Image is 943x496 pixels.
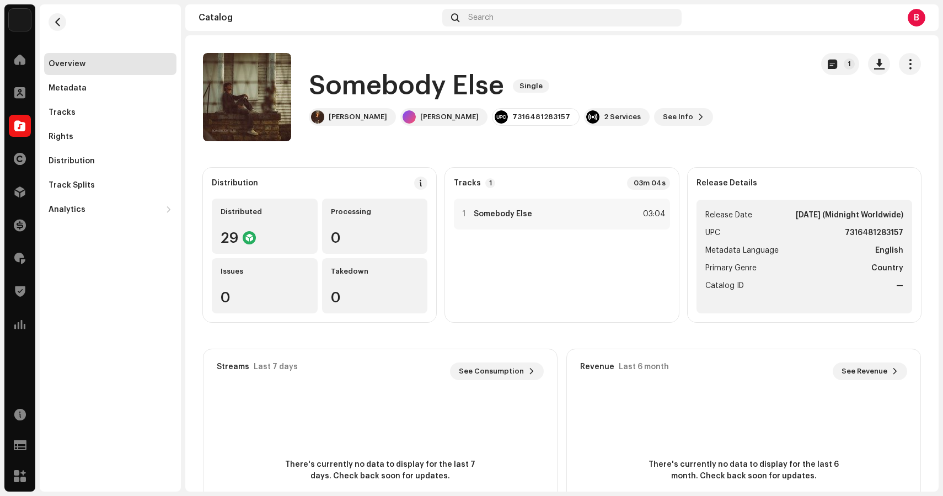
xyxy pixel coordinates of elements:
span: Search [468,13,494,22]
span: Catalog ID [705,279,744,292]
div: Catalog [199,13,438,22]
img: 764827e5-49cb-47f1-baf5-ba33761bdf02 [311,110,324,124]
div: B [908,9,925,26]
re-m-nav-item: Track Splits [44,174,176,196]
div: Last 7 days [254,362,298,371]
re-m-nav-item: Rights [44,126,176,148]
div: Analytics [49,205,85,214]
button: See Info [654,108,713,126]
div: Rights [49,132,73,141]
span: See Consumption [459,360,524,382]
span: UPC [705,226,720,239]
span: There's currently no data to display for the last 7 days. Check back soon for updates. [281,459,480,482]
button: See Consumption [450,362,544,380]
span: Release Date [705,209,752,222]
strong: Somebody Else [474,210,532,218]
span: Metadata Language [705,244,779,257]
strong: Tracks [454,179,481,188]
div: Overview [49,60,85,68]
div: 2 Services [604,113,641,121]
div: Tracks [49,108,76,117]
span: See Revenue [842,360,887,382]
div: [PERSON_NAME] [329,113,387,121]
strong: Country [871,262,903,275]
span: Primary Genre [705,262,757,275]
re-m-nav-item: Distribution [44,150,176,172]
strong: — [896,279,903,292]
h1: Somebody Else [309,68,504,104]
re-m-nav-item: Overview [44,53,176,75]
p-badge: 1 [844,58,855,70]
button: See Revenue [833,362,907,380]
p-badge: 1 [485,178,495,188]
div: 03:04 [641,207,666,221]
div: Streams [217,362,249,371]
div: 7316481283157 [512,113,570,121]
strong: 7316481283157 [845,226,903,239]
strong: English [875,244,903,257]
div: Metadata [49,84,87,93]
div: Distribution [49,157,95,166]
div: 03m 04s [627,177,670,190]
re-m-nav-dropdown: Analytics [44,199,176,221]
div: Distribution [212,179,258,188]
div: Takedown [331,267,419,276]
span: Single [513,79,549,93]
strong: [DATE] (Midnight Worldwide) [796,209,903,222]
button: 1 [821,53,859,75]
span: See Info [663,106,693,128]
div: Distributed [221,207,309,216]
div: Processing [331,207,419,216]
div: Revenue [580,362,614,371]
div: [PERSON_NAME] [420,113,479,121]
div: Track Splits [49,181,95,190]
re-m-nav-item: Tracks [44,102,176,124]
div: Last 6 month [619,362,669,371]
div: Issues [221,267,309,276]
img: acab2465-393a-471f-9647-fa4d43662784 [9,9,31,31]
span: There's currently no data to display for the last 6 month. Check back soon for updates. [645,459,843,482]
strong: Release Details [696,179,757,188]
re-m-nav-item: Metadata [44,77,176,99]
